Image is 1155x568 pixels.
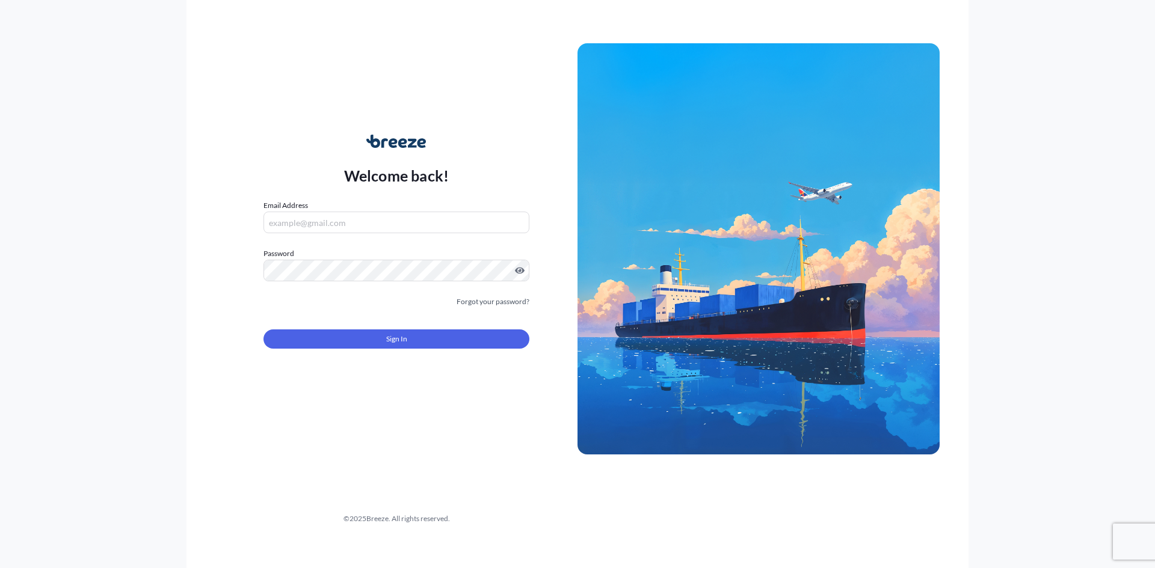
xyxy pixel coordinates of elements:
[263,200,308,212] label: Email Address
[215,513,577,525] div: © 2025 Breeze. All rights reserved.
[263,248,529,260] label: Password
[577,43,940,454] img: Ship illustration
[515,266,525,275] button: Show password
[457,296,529,308] a: Forgot your password?
[263,329,529,349] button: Sign In
[386,333,407,345] span: Sign In
[263,212,529,233] input: example@gmail.com
[344,166,449,185] p: Welcome back!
